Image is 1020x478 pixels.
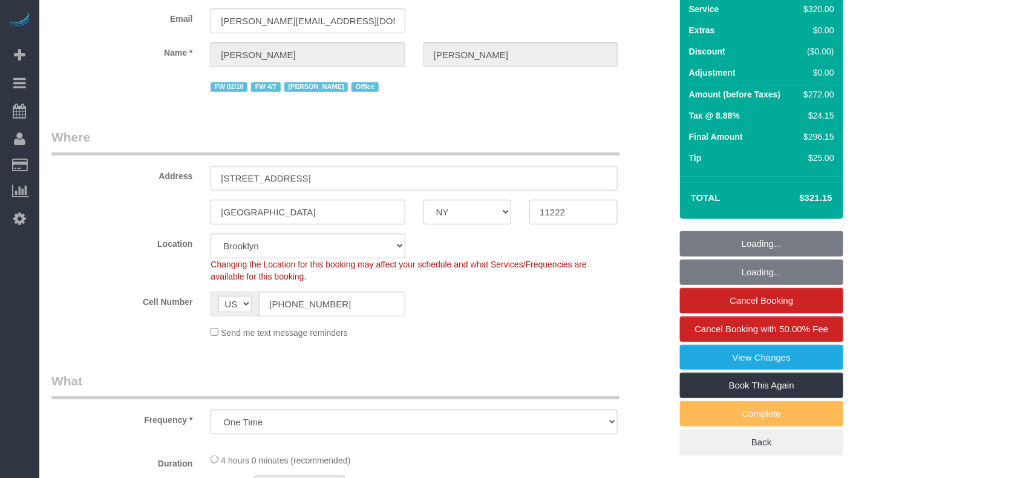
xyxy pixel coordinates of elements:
span: Cancel Booking with 50.00% Fee [695,324,829,334]
label: Location [42,234,201,250]
div: $296.15 [799,131,834,143]
img: Automaid Logo [7,12,31,29]
label: Name * [42,42,201,59]
span: Send me text message reminders [221,328,347,338]
label: Duration [42,453,201,470]
label: Adjustment [689,67,736,79]
label: Amount (before Taxes) [689,88,780,100]
span: FW 02/10 [211,82,247,92]
input: Last Name [423,42,618,67]
label: Tip [689,152,702,164]
input: Email [211,8,405,33]
div: $0.00 [799,24,834,36]
strong: Total [691,192,721,203]
span: Office [351,82,378,92]
label: Tax @ 8.88% [689,110,740,122]
span: 4 hours 0 minutes (recommended) [221,456,350,465]
label: Final Amount [689,131,743,143]
div: $24.15 [799,110,834,122]
a: Back [680,430,843,455]
span: Changing the Location for this booking may affect your schedule and what Services/Frequencies are... [211,260,587,281]
label: Extras [689,24,715,36]
label: Service [689,3,719,15]
a: Cancel Booking with 50.00% Fee [680,316,843,342]
a: View Changes [680,345,843,370]
span: [PERSON_NAME] [284,82,348,92]
div: $272.00 [799,88,834,100]
input: City [211,200,405,224]
legend: What [51,372,620,399]
div: $0.00 [799,67,834,79]
div: $25.00 [799,152,834,164]
div: ($0.00) [799,45,834,57]
div: $320.00 [799,3,834,15]
label: Discount [689,45,725,57]
h4: $321.15 [763,193,832,203]
label: Address [42,166,201,182]
label: Email [42,8,201,25]
a: Cancel Booking [680,288,843,313]
label: Frequency * [42,410,201,426]
a: Book This Again [680,373,843,398]
span: FW 4/7 [251,82,281,92]
input: First Name [211,42,405,67]
label: Cell Number [42,292,201,308]
legend: Where [51,128,620,156]
input: Zip Code [529,200,618,224]
input: Cell Number [259,292,405,316]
